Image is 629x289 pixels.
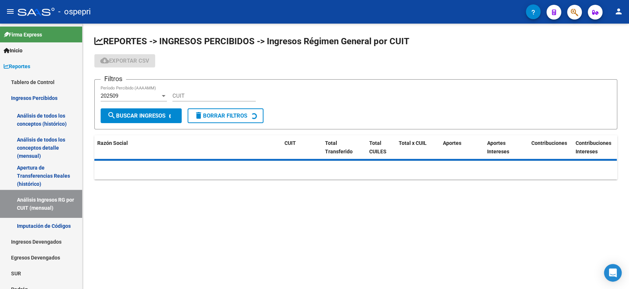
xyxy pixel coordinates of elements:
[94,54,155,67] button: Exportar CSV
[4,31,42,39] span: Firma Express
[528,135,573,160] datatable-header-cell: Contribuciones
[4,62,30,70] span: Reportes
[107,112,165,119] span: Buscar Ingresos
[101,108,182,123] button: Buscar Ingresos
[322,135,366,160] datatable-header-cell: Total Transferido
[194,112,247,119] span: Borrar Filtros
[188,108,263,123] button: Borrar Filtros
[614,7,623,16] mat-icon: person
[396,135,440,160] datatable-header-cell: Total x CUIL
[325,140,353,154] span: Total Transferido
[107,111,116,120] mat-icon: search
[94,135,282,160] datatable-header-cell: Razón Social
[58,4,91,20] span: - ospepri
[531,140,567,146] span: Contribuciones
[97,140,128,146] span: Razón Social
[282,135,322,160] datatable-header-cell: CUIT
[94,36,409,46] span: REPORTES -> INGRESOS PERCIBIDOS -> Ingresos Régimen General por CUIT
[573,135,617,160] datatable-header-cell: Contribuciones Intereses
[194,111,203,120] mat-icon: delete
[101,74,126,84] h3: Filtros
[6,7,15,16] mat-icon: menu
[100,58,149,64] span: Exportar CSV
[100,56,109,65] mat-icon: cloud_download
[576,140,611,154] span: Contribuciones Intereses
[604,264,622,282] div: Open Intercom Messenger
[366,135,396,160] datatable-header-cell: Total CUILES
[484,135,528,160] datatable-header-cell: Aportes Intereses
[369,140,387,154] span: Total CUILES
[440,135,484,160] datatable-header-cell: Aportes
[443,140,461,146] span: Aportes
[284,140,296,146] span: CUIT
[101,93,118,99] span: 202509
[487,140,509,154] span: Aportes Intereses
[399,140,427,146] span: Total x CUIL
[4,46,22,55] span: Inicio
